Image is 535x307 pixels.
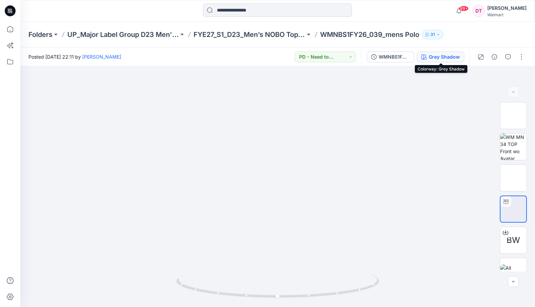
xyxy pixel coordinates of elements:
div: Grey Shadow [429,53,460,61]
p: 31 [430,31,435,38]
span: Posted [DATE] 22:11 by [28,53,121,60]
div: [PERSON_NAME] [487,4,527,12]
a: UP_Major Label Group D23 Men's Tops [67,30,179,39]
p: WMNBS1FY26_039_mens Polo [320,30,419,39]
button: Details [489,52,500,62]
button: WMNBS1FY26_039_mens(TM) [367,52,414,62]
a: FYE27_S1_D23_Men’s NOBO Tops_ Major Label Group [194,30,305,39]
div: Walmart [487,12,527,17]
img: WM MN 34 TOP Front wo Avatar [500,134,527,160]
button: Grey Shadow [417,52,464,62]
span: 99+ [459,6,469,11]
a: [PERSON_NAME] [82,54,121,60]
img: All colorways [500,264,527,279]
div: WMNBS1FY26_039_mens(TM) [379,53,410,61]
div: DT [472,5,485,17]
span: BW [507,234,520,246]
a: Folders [28,30,52,39]
button: 31 [422,30,443,39]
